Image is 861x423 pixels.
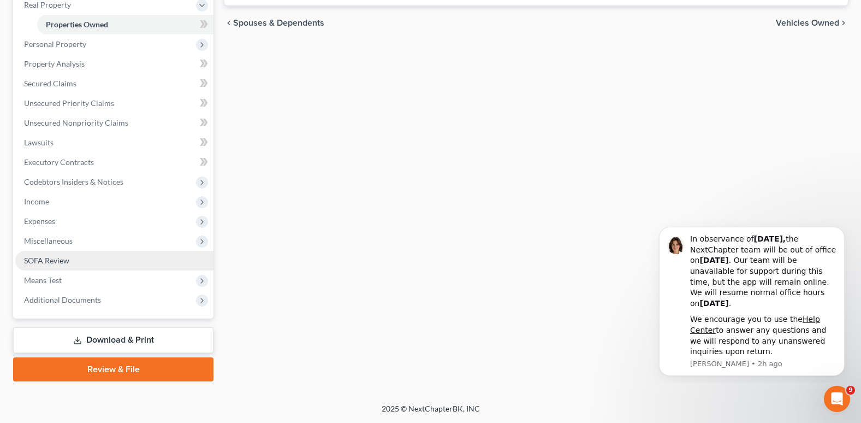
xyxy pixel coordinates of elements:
[46,20,108,29] span: Properties Owned
[776,19,848,27] button: Vehicles Owned chevron_right
[776,19,839,27] span: Vehicles Owned
[24,295,101,304] span: Additional Documents
[24,256,69,265] span: SOFA Review
[15,93,213,113] a: Unsecured Priority Claims
[120,403,742,423] div: 2025 © NextChapterBK, INC
[233,19,324,27] span: Spouses & Dependents
[24,39,86,49] span: Personal Property
[13,357,213,381] a: Review & File
[824,386,850,412] iframe: Intercom live chat
[15,133,213,152] a: Lawsuits
[846,386,855,395] span: 9
[24,59,85,68] span: Property Analysis
[24,177,123,186] span: Codebtors Insiders & Notices
[24,275,62,285] span: Means Test
[24,216,55,226] span: Expenses
[15,113,213,133] a: Unsecured Nonpriority Claims
[15,152,213,172] a: Executory Contracts
[13,327,213,353] a: Download & Print
[15,54,213,74] a: Property Analysis
[643,217,861,383] iframe: Intercom notifications message
[24,138,54,147] span: Lawsuits
[24,98,114,108] span: Unsecured Priority Claims
[839,19,848,27] i: chevron_right
[15,74,213,93] a: Secured Claims
[24,79,76,88] span: Secured Claims
[24,197,49,206] span: Income
[15,251,213,271] a: SOFA Review
[224,19,324,27] button: chevron_left Spouses & Dependents
[24,157,94,167] span: Executory Contracts
[224,19,233,27] i: chevron_left
[37,15,213,34] a: Properties Owned
[24,236,73,245] span: Miscellaneous
[24,118,128,127] span: Unsecured Nonpriority Claims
